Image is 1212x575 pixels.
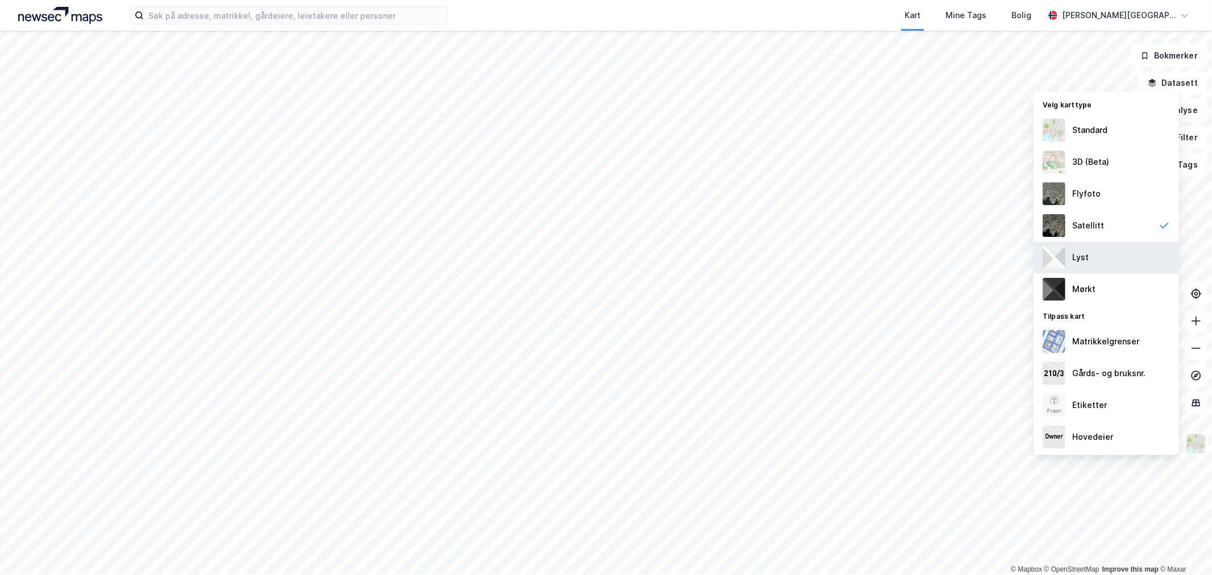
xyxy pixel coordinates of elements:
div: Lyst [1072,251,1089,264]
button: Filter [1153,126,1207,149]
img: luj3wr1y2y3+OchiMxRmMxRlscgabnMEmZ7DJGWxyBpucwSZnsMkZbHIGm5zBJmewyRlscgabnMEmZ7DJGWxyBpucwSZnsMkZ... [1043,246,1065,269]
button: Datasett [1138,72,1207,94]
div: Kart [905,9,921,22]
img: Z [1043,394,1065,416]
img: logo.a4113a55bc3d86da70a041830d287a7e.svg [18,7,102,24]
img: Z [1185,433,1207,455]
a: Improve this map [1102,565,1159,573]
div: Standard [1072,123,1107,137]
div: Flyfoto [1072,187,1101,201]
img: Z [1043,119,1065,141]
div: Satellitt [1072,219,1104,232]
button: Tags [1155,153,1207,176]
div: 3D (Beta) [1072,155,1109,169]
input: Søk på adresse, matrikkel, gårdeiere, leietakere eller personer [144,7,447,24]
div: Gårds- og bruksnr. [1072,366,1146,380]
div: Bolig [1011,9,1031,22]
img: cadastreKeys.547ab17ec502f5a4ef2b.jpeg [1043,362,1065,385]
img: 9k= [1043,214,1065,237]
img: nCdM7BzjoCAAAAAElFTkSuQmCC [1043,278,1065,301]
div: Etiketter [1072,398,1107,412]
iframe: Chat Widget [1155,520,1212,575]
img: majorOwner.b5e170eddb5c04bfeeff.jpeg [1043,426,1065,448]
img: cadastreBorders.cfe08de4b5ddd52a10de.jpeg [1043,330,1065,353]
img: Z [1043,151,1065,173]
button: Bokmerker [1131,44,1207,67]
div: Hovedeier [1072,430,1113,444]
a: Mapbox [1011,565,1042,573]
div: Mørkt [1072,282,1096,296]
div: Matrikkelgrenser [1072,335,1139,348]
div: [PERSON_NAME][GEOGRAPHIC_DATA] [1062,9,1176,22]
img: Z [1043,182,1065,205]
div: Mine Tags [946,9,986,22]
div: Tilpass kart [1034,305,1179,326]
a: OpenStreetMap [1044,565,1099,573]
div: Velg karttype [1034,94,1179,114]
